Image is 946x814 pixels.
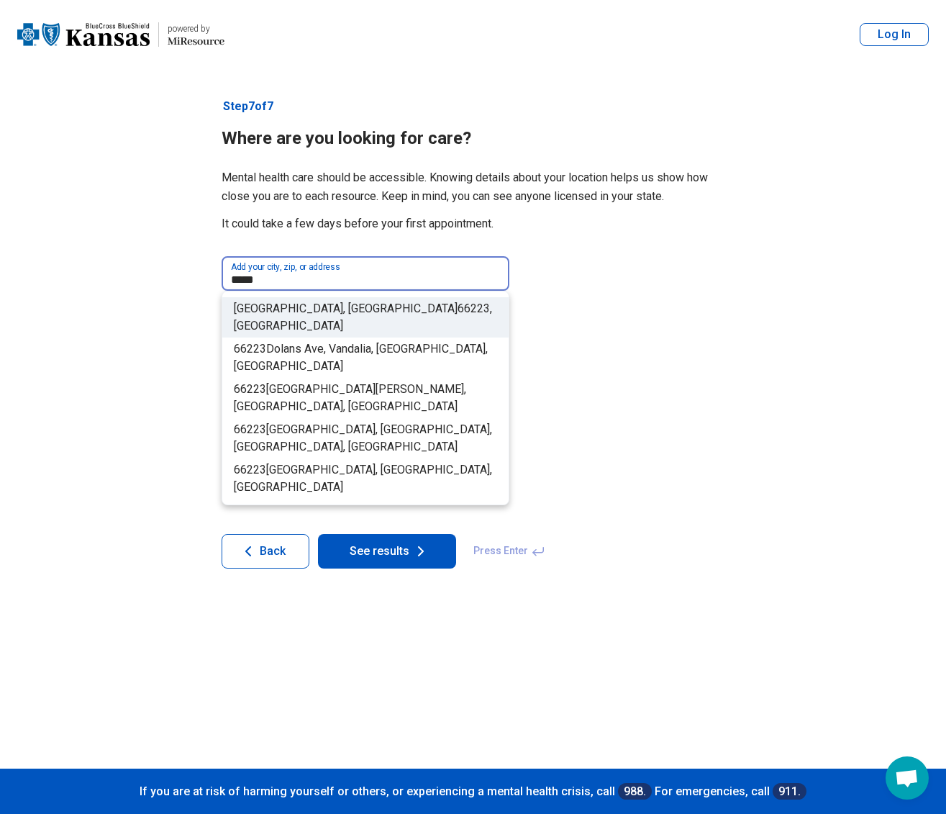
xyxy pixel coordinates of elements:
a: Blue Cross Blue Shield Kansaspowered by [17,17,224,52]
div: Open chat [886,756,929,800]
span: Press Enter [465,534,554,569]
span: Dolans Ave, Vandalia, [GEOGRAPHIC_DATA], [GEOGRAPHIC_DATA] [234,342,488,373]
a: 911. [773,783,806,800]
button: Log In [860,23,929,46]
span: [GEOGRAPHIC_DATA], [GEOGRAPHIC_DATA], [GEOGRAPHIC_DATA], [GEOGRAPHIC_DATA] [234,422,492,453]
span: 66223 [234,382,266,396]
p: If you are at risk of harming yourself or others, or experiencing a mental health crisis, call Fo... [14,783,932,800]
span: , [GEOGRAPHIC_DATA] [234,302,492,333]
a: 988. [618,783,652,800]
span: Back [260,546,286,557]
div: powered by [168,22,224,35]
span: 66223 [458,302,490,315]
span: [GEOGRAPHIC_DATA], [GEOGRAPHIC_DATA] [234,302,458,315]
img: Blue Cross Blue Shield Kansas [17,17,150,52]
span: 66223 [234,342,266,356]
span: [GEOGRAPHIC_DATA], [GEOGRAPHIC_DATA], [GEOGRAPHIC_DATA] [234,463,492,494]
button: See results [318,534,456,569]
span: 66223 [234,422,266,436]
button: Back [222,534,309,569]
p: Mental health care should be accessible. Knowing details about your location helps us show how cl... [222,168,725,206]
span: 66223 [234,463,266,476]
span: [GEOGRAPHIC_DATA][PERSON_NAME], [GEOGRAPHIC_DATA], [GEOGRAPHIC_DATA] [234,382,466,413]
p: It could take a few days before your first appointment. [222,214,725,233]
p: Step 7 of 7 [222,98,725,115]
h1: Where are you looking for care? [222,127,725,151]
